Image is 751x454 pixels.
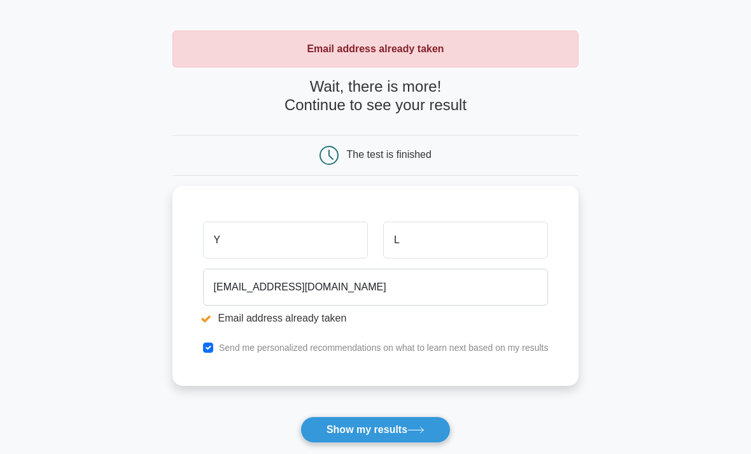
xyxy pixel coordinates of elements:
h4: Wait, there is more! Continue to see your result [172,78,579,114]
input: Email [203,269,549,306]
input: First name [203,222,368,259]
label: Send me personalized recommendations on what to learn next based on my results [219,343,549,353]
li: Email address already taken [203,311,549,326]
button: Show my results [300,416,451,443]
strong: Email address already taken [307,43,444,54]
input: Last name [383,222,548,259]
div: The test is finished [347,149,432,160]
